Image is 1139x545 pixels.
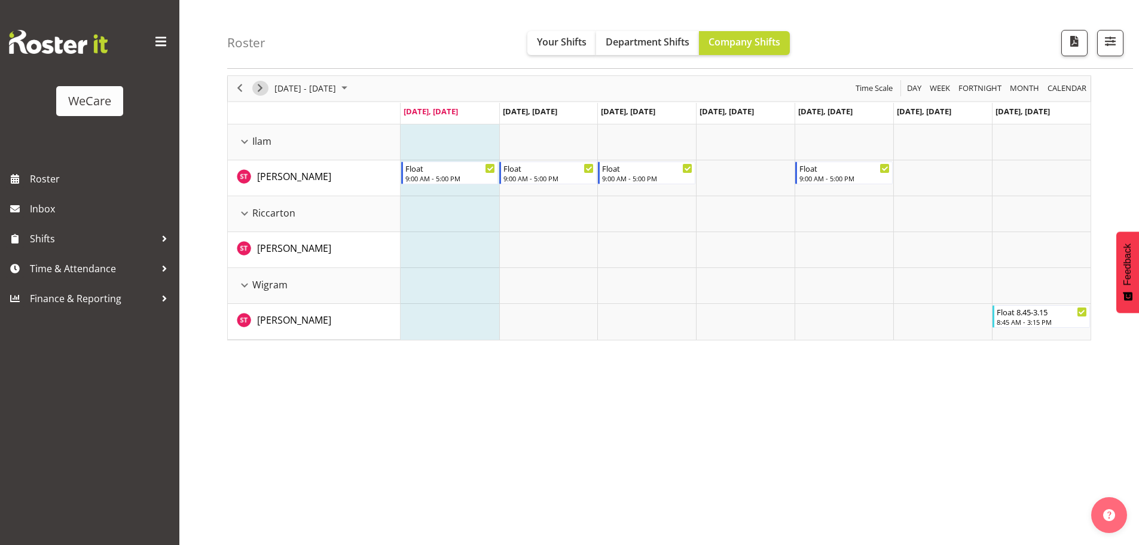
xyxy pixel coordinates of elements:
[798,106,853,117] span: [DATE], [DATE]
[854,81,894,96] span: Time Scale
[30,170,173,188] span: Roster
[228,268,401,304] td: Wigram resource
[252,81,268,96] button: Next
[1046,81,1089,96] button: Month
[1046,81,1088,96] span: calendar
[252,206,295,220] span: Riccarton
[799,173,890,183] div: 9:00 AM - 5:00 PM
[30,260,155,278] span: Time & Attendance
[257,241,331,255] a: [PERSON_NAME]
[897,106,951,117] span: [DATE], [DATE]
[232,81,248,96] button: Previous
[30,230,155,248] span: Shifts
[795,162,893,184] div: Simone Turner"s event - Float Begin From Friday, October 10, 2025 at 9:00:00 AM GMT+13:00 Ends At...
[799,162,890,174] div: Float
[997,317,1087,327] div: 8:45 AM - 3:15 PM
[503,162,594,174] div: Float
[699,31,790,55] button: Company Shifts
[228,124,401,160] td: Ilam resource
[527,31,596,55] button: Your Shifts
[30,290,155,307] span: Finance & Reporting
[405,173,496,183] div: 9:00 AM - 5:00 PM
[499,162,597,184] div: Simone Turner"s event - Float Begin From Tuesday, October 7, 2025 at 9:00:00 AM GMT+13:00 Ends At...
[854,81,895,96] button: Time Scale
[230,76,250,101] div: previous period
[1061,30,1088,56] button: Download a PDF of the roster according to the set date range.
[602,162,692,174] div: Float
[227,75,1091,340] div: Timeline Week of October 6, 2025
[273,81,353,96] button: October 2025
[601,106,655,117] span: [DATE], [DATE]
[1103,509,1115,521] img: help-xxl-2.png
[537,35,587,48] span: Your Shifts
[273,81,337,96] span: [DATE] - [DATE]
[1122,243,1133,285] span: Feedback
[928,81,952,96] button: Timeline Week
[503,173,594,183] div: 9:00 AM - 5:00 PM
[957,81,1003,96] span: Fortnight
[68,92,111,110] div: WeCare
[997,306,1087,318] div: Float 8.45-3.15
[252,134,271,148] span: Ilam
[228,232,401,268] td: Simone Turner resource
[993,305,1090,328] div: Simone Turner"s event - Float 8.45-3.15 Begin From Sunday, October 12, 2025 at 8:45:00 AM GMT+13:...
[602,173,692,183] div: 9:00 AM - 5:00 PM
[9,30,108,54] img: Rosterit website logo
[401,162,499,184] div: Simone Turner"s event - Float Begin From Monday, October 6, 2025 at 9:00:00 AM GMT+13:00 Ends At ...
[257,170,331,183] span: [PERSON_NAME]
[270,76,355,101] div: October 06 - 12, 2025
[257,313,331,327] a: [PERSON_NAME]
[404,106,458,117] span: [DATE], [DATE]
[503,106,557,117] span: [DATE], [DATE]
[228,304,401,340] td: Simone Turner resource
[405,162,496,174] div: Float
[1116,232,1139,313] button: Feedback - Show survey
[606,35,689,48] span: Department Shifts
[257,169,331,184] a: [PERSON_NAME]
[1008,81,1042,96] button: Timeline Month
[957,81,1004,96] button: Fortnight
[252,278,288,292] span: Wigram
[700,106,754,117] span: [DATE], [DATE]
[1097,30,1123,56] button: Filter Shifts
[905,81,924,96] button: Timeline Day
[996,106,1050,117] span: [DATE], [DATE]
[598,162,695,184] div: Simone Turner"s event - Float Begin From Wednesday, October 8, 2025 at 9:00:00 AM GMT+13:00 Ends ...
[250,76,270,101] div: next period
[257,242,331,255] span: [PERSON_NAME]
[1009,81,1040,96] span: Month
[401,124,1091,340] table: Timeline Week of October 6, 2025
[709,35,780,48] span: Company Shifts
[228,196,401,232] td: Riccarton resource
[906,81,923,96] span: Day
[227,36,265,50] h4: Roster
[30,200,173,218] span: Inbox
[929,81,951,96] span: Week
[596,31,699,55] button: Department Shifts
[228,160,401,196] td: Simone Turner resource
